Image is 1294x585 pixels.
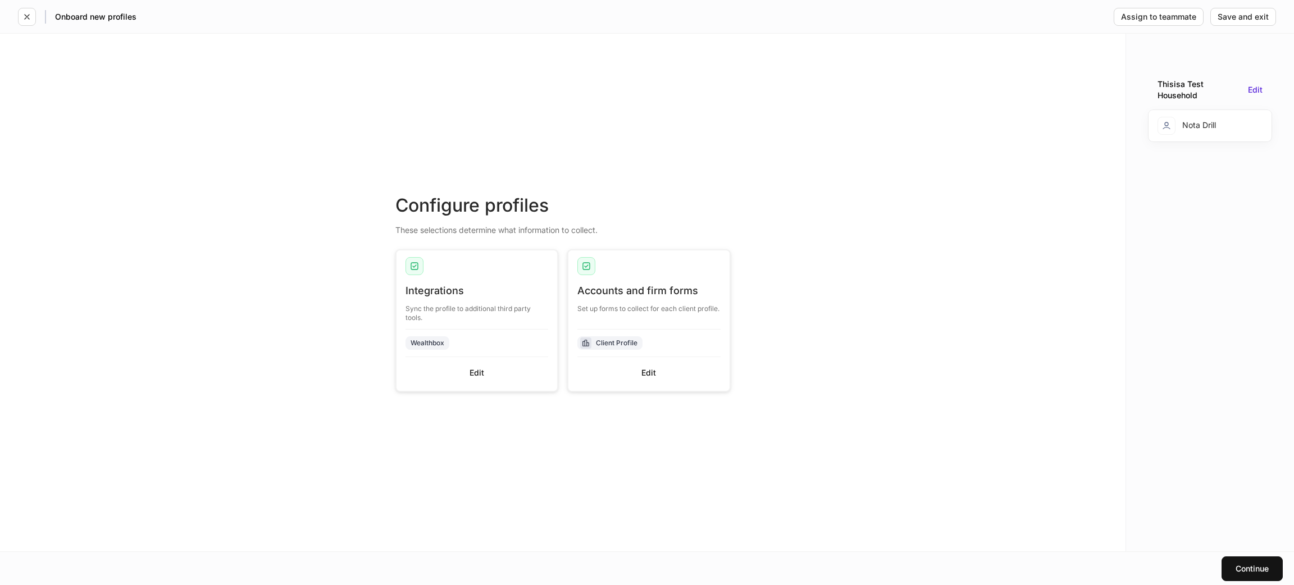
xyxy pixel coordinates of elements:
div: Client Profile [596,337,637,348]
div: Sync the profile to additional third party tools. [405,298,549,322]
div: Save and exit [1218,13,1269,21]
button: Save and exit [1210,8,1276,26]
div: These selections determine what information to collect. [395,218,731,236]
div: Accounts and firm forms [577,284,721,298]
div: Edit [470,369,484,377]
div: Set up forms to collect for each client profile. [577,298,721,313]
div: Edit [641,369,656,377]
div: Configure profiles [395,193,731,218]
button: Continue [1222,556,1283,581]
button: Edit [405,364,549,382]
button: Assign to teammate [1114,8,1204,26]
h5: Onboard new profiles [55,11,136,22]
div: Nota Drill [1158,117,1216,135]
button: Edit [1248,86,1263,94]
div: Integrations [405,284,549,298]
div: Thisisa Test Household [1158,79,1243,101]
div: Continue [1236,565,1269,573]
div: Wealthbox [411,337,444,348]
button: Edit [577,364,721,382]
div: Assign to teammate [1121,13,1196,21]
